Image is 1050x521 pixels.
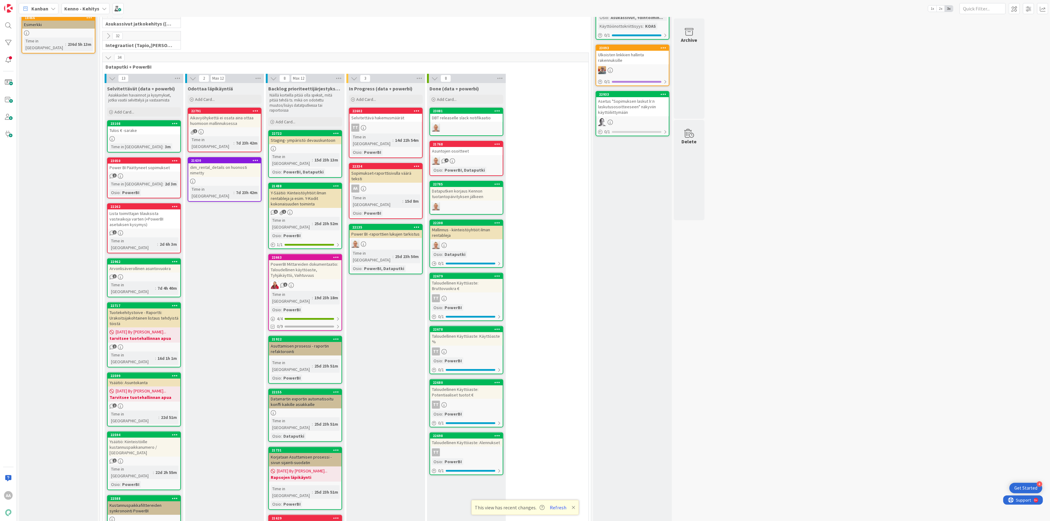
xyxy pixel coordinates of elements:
[268,183,342,249] a: 21488Y-Säätiö: Kiinteistöyhtiöt ilman rentableja ja esim. Y-Kodit kokonaisuuden toimintaTime in [...
[272,337,341,341] div: 21922
[432,348,440,356] div: TT
[443,411,463,417] div: PowerBI
[113,173,117,177] span: 1
[110,411,158,424] div: Time in [GEOGRAPHIC_DATA]
[604,78,610,85] span: 0 / 1
[312,421,313,428] span: :
[271,281,279,289] img: JS
[361,149,362,156] span: :
[108,373,180,387] div: 22599Ysäätiö: Asuntokanta
[281,306,282,313] span: :
[313,363,340,369] div: 25d 23h 51m
[282,169,325,175] div: PowerBI, Dataputki
[107,157,181,198] a: 23050Power BI Päättyneet sopimuksetTime in [GEOGRAPHIC_DATA]:2d 3mOsio:PowerBI
[121,189,141,196] div: PowerBI
[110,159,180,163] div: 23050
[349,224,423,274] a: 22135Power BI -raporttien lukujen tarkistusPMTime in [GEOGRAPHIC_DATA]:25d 23h 50mOsio:PowerBI, D...
[351,185,359,193] div: AA
[163,181,178,187] div: 2d 3m
[356,97,376,102] span: Add Card...
[269,342,341,356] div: Asuttamisen prosessi - raportin refaktorointi
[430,366,503,374] div: 0/1
[351,250,393,263] div: Time in [GEOGRAPHIC_DATA]
[110,189,120,196] div: Osio
[269,183,341,208] div: 21488Y-Säätiö: Kiinteistöyhtiöt ilman rentableja ja esim. Y-Kodit kokonaisuuden toiminta
[282,210,286,214] span: 1
[113,344,117,348] span: 1
[271,417,312,431] div: Time in [GEOGRAPHIC_DATA]
[64,6,99,12] b: Kenno - Kehitys
[22,14,95,54] a: 18466EsimerkkiTime in [GEOGRAPHIC_DATA]:236d 5h 13m
[442,304,443,311] span: :
[349,225,422,230] div: 22135
[234,140,259,146] div: 7d 23h 42m
[66,41,93,48] div: 236d 5h 13m
[349,164,422,183] div: 22334Sopimukset-raporttisivulla väärä teksti
[282,375,302,381] div: PowerBI
[282,306,302,313] div: PowerBI
[432,251,442,258] div: Osio
[283,283,287,287] span: 1
[429,108,503,136] a: 23081DBT releaselle slack notifikaatioPM
[191,109,261,113] div: 22791
[596,78,669,86] div: 0/1
[107,302,181,368] a: 22717Tuotekehitystoive - Raportti: Urakoitsijakohtainen listaus tehdyistä töistä[DATE] By [PERSON...
[433,221,503,225] div: 22208
[188,158,261,177] div: 21630dim_rental_details on huonosti nimetty
[312,294,313,301] span: :
[269,260,341,279] div: PowerBI Mittareiden dokumentaatio: Taloudellinen käyttöaste, Tyhjäkäyttö, Vaihtuvuus
[162,143,163,150] span: :
[188,157,262,202] a: 21630dim_rental_details on huonosti nimettyTime in [GEOGRAPHIC_DATA]:7d 23h 42m
[598,118,606,126] img: PH
[430,385,503,399] div: Taloudellinen Käyttöaste: Potentiaaliset tuotot €
[430,260,503,267] div: 0/1
[272,131,341,136] div: 22722
[596,31,669,39] div: 0/1
[271,359,312,373] div: Time in [GEOGRAPHIC_DATA]
[432,124,440,132] img: PM
[430,157,503,165] div: PM
[110,394,178,400] b: Tarvitsee tuotehallinnan apua
[155,285,156,292] span: :
[349,185,422,193] div: AA
[349,124,422,132] div: TT
[234,189,234,196] span: :
[430,327,503,346] div: 22678Taloudellinen Käyttöaste: Käyttöaste %
[188,114,261,127] div: Aikavyöhykettä ei osata aina ottaa huomioon mallinnuksessa
[432,401,440,409] div: TT
[31,5,48,12] span: Kanban
[271,217,312,230] div: Time in [GEOGRAPHIC_DATA]
[116,388,166,394] span: [DATE] By [PERSON_NAME]...
[596,45,669,64] div: 23093Ulkoisten linkkien hallinta rakennuksille
[608,14,609,21] span: :
[108,121,180,126] div: 23108
[429,181,503,215] a: 22785Dataputken korjaus Kennon tuotantopäivityksen jälkeenPM
[107,120,181,153] a: 23108Tulos € -sarakeTime in [GEOGRAPHIC_DATA]:3m
[430,241,503,249] div: PM
[269,389,341,395] div: 22155
[234,140,234,146] span: :
[433,109,503,113] div: 23081
[604,32,610,38] span: 0 / 1
[110,121,180,126] div: 23108
[430,220,503,226] div: 22208
[110,181,162,187] div: Time in [GEOGRAPHIC_DATA]
[110,237,157,251] div: Time in [GEOGRAPHIC_DATA]
[107,258,181,297] a: 22962Arvonlisäverollinen asuntovuokraTime in [GEOGRAPHIC_DATA]:7d 4h 40m
[430,401,503,409] div: TT
[430,380,503,385] div: 22680
[108,164,180,172] div: Power BI Päättyneet sopimukset
[644,23,657,30] div: KOAS
[110,335,178,341] b: tarvitsee tuotehallinnan apua
[108,373,180,379] div: 22599
[108,204,180,209] div: 22262
[430,108,503,114] div: 23081
[430,380,503,399] div: 22680Taloudellinen Käyttöaste: Potentiaaliset tuotot €
[271,306,281,313] div: Osio
[116,329,166,335] span: [DATE] By [PERSON_NAME]...
[432,241,440,249] img: PM
[430,124,503,132] div: PM
[110,143,162,150] div: Time in [GEOGRAPHIC_DATA]
[277,316,283,322] span: 4 / 4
